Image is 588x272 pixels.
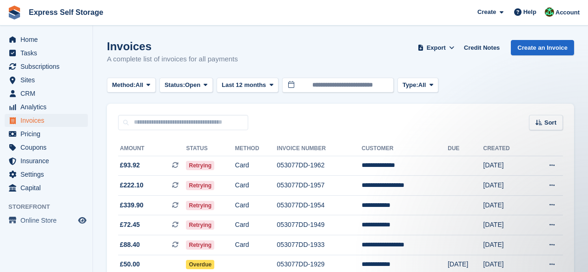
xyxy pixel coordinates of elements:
[120,160,140,170] span: £93.92
[8,202,92,212] span: Storefront
[277,156,362,176] td: 053077DD-1962
[20,168,76,181] span: Settings
[5,168,88,181] a: menu
[483,215,529,235] td: [DATE]
[397,78,438,93] button: Type: All
[5,46,88,60] a: menu
[25,5,107,20] a: Express Self Storage
[5,114,88,127] a: menu
[112,80,136,90] span: Method:
[120,240,140,250] span: £88.40
[222,80,266,90] span: Last 12 months
[403,80,418,90] span: Type:
[159,78,213,93] button: Status: Open
[235,176,277,196] td: Card
[107,40,238,53] h1: Invoices
[277,215,362,235] td: 053077DD-1949
[136,80,144,90] span: All
[483,156,529,176] td: [DATE]
[483,141,529,156] th: Created
[483,195,529,215] td: [DATE]
[20,73,76,86] span: Sites
[120,220,140,230] span: £72.45
[20,33,76,46] span: Home
[186,220,214,230] span: Retrying
[5,141,88,154] a: menu
[5,181,88,194] a: menu
[107,54,238,65] p: A complete list of invoices for all payments
[5,73,88,86] a: menu
[555,8,580,17] span: Account
[277,195,362,215] td: 053077DD-1954
[20,181,76,194] span: Capital
[120,180,144,190] span: £222.10
[20,100,76,113] span: Analytics
[448,141,483,156] th: Due
[5,214,88,227] a: menu
[5,33,88,46] a: menu
[20,60,76,73] span: Subscriptions
[186,201,214,210] span: Retrying
[483,176,529,196] td: [DATE]
[235,235,277,255] td: Card
[523,7,536,17] span: Help
[20,127,76,140] span: Pricing
[427,43,446,53] span: Export
[545,7,554,17] img: Shakiyra Davis
[277,141,362,156] th: Invoice Number
[186,240,214,250] span: Retrying
[418,80,426,90] span: All
[511,40,574,55] a: Create an Invoice
[544,118,556,127] span: Sort
[460,40,503,55] a: Credit Notes
[277,235,362,255] td: 053077DD-1933
[235,156,277,176] td: Card
[235,215,277,235] td: Card
[186,260,214,269] span: Overdue
[20,87,76,100] span: CRM
[5,100,88,113] a: menu
[235,141,277,156] th: Method
[20,154,76,167] span: Insurance
[165,80,185,90] span: Status:
[120,200,144,210] span: £339.90
[77,215,88,226] a: Preview store
[120,259,140,269] span: £50.00
[362,141,448,156] th: Customer
[477,7,496,17] span: Create
[235,195,277,215] td: Card
[217,78,278,93] button: Last 12 months
[416,40,456,55] button: Export
[20,141,76,154] span: Coupons
[20,114,76,127] span: Invoices
[7,6,21,20] img: stora-icon-8386f47178a22dfd0bd8f6a31ec36ba5ce8667c1dd55bd0f319d3a0aa187defe.svg
[5,87,88,100] a: menu
[483,235,529,255] td: [DATE]
[20,214,76,227] span: Online Store
[20,46,76,60] span: Tasks
[185,80,200,90] span: Open
[186,141,235,156] th: Status
[5,60,88,73] a: menu
[107,78,156,93] button: Method: All
[118,141,186,156] th: Amount
[5,127,88,140] a: menu
[5,154,88,167] a: menu
[277,176,362,196] td: 053077DD-1957
[186,181,214,190] span: Retrying
[186,161,214,170] span: Retrying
